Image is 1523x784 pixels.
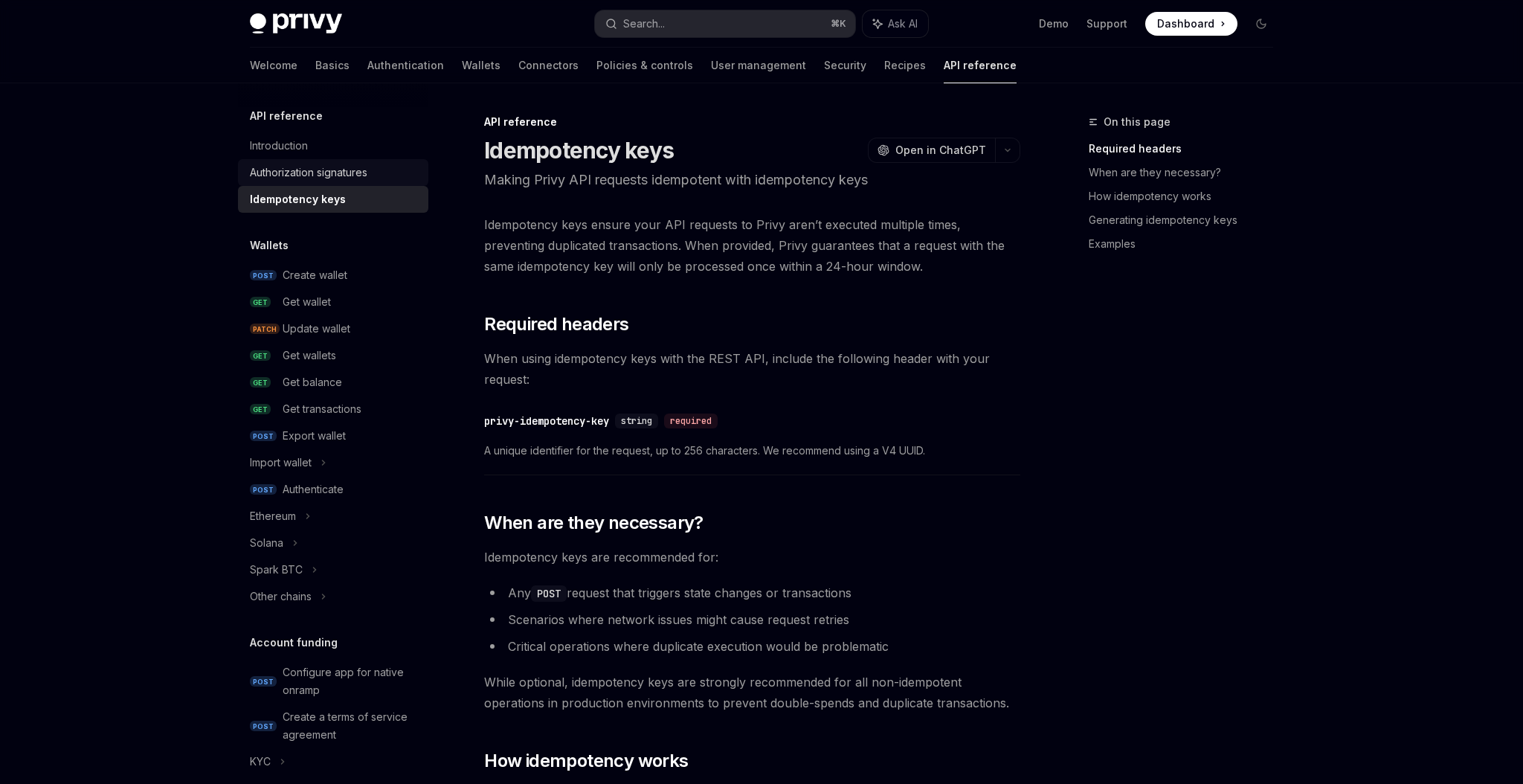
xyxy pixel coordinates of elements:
span: Required headers [484,312,628,336]
a: Dashboard [1145,12,1237,36]
a: When are they necessary? [1089,161,1285,184]
div: required [664,414,718,428]
a: POSTConfigure app for native onramp [238,659,428,704]
a: POSTCreate wallet [238,262,428,289]
div: privy-idempotency-key [484,414,609,428]
a: Wallets [462,48,500,83]
a: GETGet transactions [238,396,428,422]
div: Create a terms of service agreement [283,708,419,744]
span: When using idempotency keys with the REST API, include the following header with your request: [484,348,1020,390]
span: How idempotency works [484,749,688,773]
a: Welcome [250,48,297,83]
span: Open in ChatGPT [895,143,986,158]
a: POSTExport wallet [238,422,428,449]
a: How idempotency works [1089,184,1285,208]
div: Export wallet [283,427,346,445]
button: Search...⌘K [595,10,855,37]
a: Connectors [518,48,579,83]
a: Authentication [367,48,444,83]
div: KYC [250,753,271,771]
span: POST [250,484,277,495]
h5: Account funding [250,634,338,652]
a: POSTAuthenticate [238,476,428,503]
h5: Wallets [250,237,289,254]
h1: Idempotency keys [484,137,674,164]
a: Required headers [1089,137,1285,161]
div: Idempotency keys [250,190,346,208]
a: GETGet balance [238,369,428,396]
a: Idempotency keys [238,186,428,213]
span: Idempotency keys ensure your API requests to Privy aren’t executed multiple times, preventing dup... [484,214,1020,277]
span: Dashboard [1157,16,1214,31]
div: Spark BTC [250,561,303,579]
span: GET [250,404,271,415]
span: Idempotency keys are recommended for: [484,547,1020,568]
div: Update wallet [283,320,350,338]
a: Generating idempotency keys [1089,208,1285,232]
div: Get wallets [283,347,336,364]
span: PATCH [250,324,280,335]
a: Recipes [884,48,926,83]
div: Import wallet [250,454,312,472]
span: Ask AI [888,16,918,31]
a: Authorization signatures [238,159,428,186]
span: GET [250,377,271,388]
a: Introduction [238,132,428,159]
div: Search... [623,15,665,33]
a: Examples [1089,232,1285,256]
h5: API reference [250,107,323,125]
img: dark logo [250,13,342,34]
a: Support [1086,16,1127,31]
span: While optional, idempotency keys are strongly recommended for all non-idempotent operations in pr... [484,672,1020,713]
li: Critical operations where duplicate execution would be problematic [484,636,1020,657]
div: Other chains [250,588,312,605]
div: Get transactions [283,400,361,418]
div: Get wallet [283,293,331,311]
div: Authenticate [283,481,344,498]
span: GET [250,297,271,308]
li: Any request that triggers state changes or transactions [484,582,1020,603]
span: On this page [1104,113,1171,131]
div: Ethereum [250,507,296,525]
span: ⌘ K [831,18,846,30]
p: Making Privy API requests idempotent with idempotency keys [484,170,1020,190]
a: GETGet wallets [238,342,428,369]
a: PATCHUpdate wallet [238,315,428,342]
a: Basics [315,48,350,83]
a: POSTCreate a terms of service agreement [238,704,428,748]
span: POST [250,721,277,732]
div: Configure app for native onramp [283,663,419,699]
div: Solana [250,534,283,552]
button: Ask AI [863,10,928,37]
div: Authorization signatures [250,164,367,181]
div: Create wallet [283,266,347,284]
div: API reference [484,115,1020,129]
a: Demo [1039,16,1069,31]
div: Introduction [250,137,308,155]
a: Security [824,48,866,83]
span: POST [250,676,277,687]
li: Scenarios where network issues might cause request retries [484,609,1020,630]
span: POST [250,431,277,442]
code: POST [531,585,567,602]
a: Policies & controls [596,48,693,83]
button: Toggle dark mode [1249,12,1273,36]
span: When are they necessary? [484,511,703,535]
div: Get balance [283,373,342,391]
a: User management [711,48,806,83]
span: GET [250,350,271,362]
a: API reference [944,48,1017,83]
a: GETGet wallet [238,289,428,315]
span: string [621,415,652,427]
span: POST [250,270,277,281]
button: Open in ChatGPT [868,138,995,163]
span: A unique identifier for the request, up to 256 characters. We recommend using a V4 UUID. [484,442,1020,460]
